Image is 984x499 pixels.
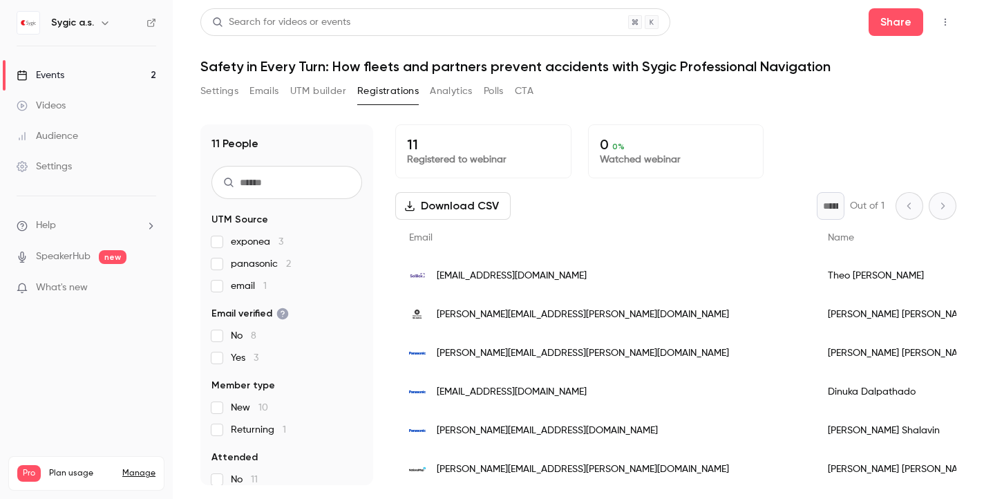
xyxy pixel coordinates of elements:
[231,423,286,437] span: Returning
[211,379,275,393] span: Member type
[409,267,426,284] img: solbox.it
[211,135,258,152] h1: 11 People
[17,160,72,173] div: Settings
[211,307,289,321] span: Email verified
[437,385,587,399] span: [EMAIL_ADDRESS][DOMAIN_NAME]
[437,424,658,438] span: [PERSON_NAME][EMAIL_ADDRESS][DOMAIN_NAME]
[251,331,256,341] span: 8
[409,233,433,243] span: Email
[850,199,884,213] p: Out of 1
[36,218,56,233] span: Help
[211,213,268,227] span: UTM Source
[254,353,258,363] span: 3
[17,129,78,143] div: Audience
[263,281,267,291] span: 1
[17,12,39,34] img: Sygic a.s.
[600,136,753,153] p: 0
[484,80,504,102] button: Polls
[515,80,533,102] button: CTA
[200,58,956,75] h1: Safety in Every Turn: How fleets and partners prevent accidents with Sygic Professional Navigation
[612,142,625,151] span: 0 %
[231,279,267,293] span: email
[249,80,278,102] button: Emails
[17,465,41,482] span: Pro
[17,68,64,82] div: Events
[258,403,268,413] span: 10
[231,351,258,365] span: Yes
[140,282,156,294] iframe: Noticeable Trigger
[430,80,473,102] button: Analytics
[49,468,114,479] span: Plan usage
[409,390,426,393] img: au.panasonic.com
[290,80,346,102] button: UTM builder
[231,329,256,343] span: No
[231,235,283,249] span: exponea
[286,259,291,269] span: 2
[409,306,426,323] img: stjohn.org.nz
[51,16,94,30] h6: Sygic a.s.
[409,429,426,432] img: au.panasonic.com
[437,346,729,361] span: [PERSON_NAME][EMAIL_ADDRESS][PERSON_NAME][DOMAIN_NAME]
[283,425,286,435] span: 1
[231,473,258,487] span: No
[278,237,283,247] span: 3
[357,80,419,102] button: Registrations
[99,250,126,264] span: new
[231,401,268,415] span: New
[17,99,66,113] div: Videos
[407,136,560,153] p: 11
[17,218,156,233] li: help-dropdown-opener
[36,249,91,264] a: SpeakerHub
[437,269,587,283] span: [EMAIL_ADDRESS][DOMAIN_NAME]
[600,153,753,167] p: Watched webinar
[869,8,923,36] button: Share
[211,451,258,464] span: Attended
[231,257,291,271] span: panasonic
[828,233,854,243] span: Name
[36,281,88,295] span: What's new
[212,15,350,30] div: Search for videos or events
[437,308,729,322] span: [PERSON_NAME][EMAIL_ADDRESS][PERSON_NAME][DOMAIN_NAME]
[122,468,155,479] a: Manage
[407,153,560,167] p: Registered to webinar
[395,192,511,220] button: Download CSV
[251,475,258,484] span: 11
[409,461,426,478] img: nationalmap.co.nz
[409,352,426,355] img: au.panasonic.com
[200,80,238,102] button: Settings
[437,462,729,477] span: [PERSON_NAME][EMAIL_ADDRESS][PERSON_NAME][DOMAIN_NAME]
